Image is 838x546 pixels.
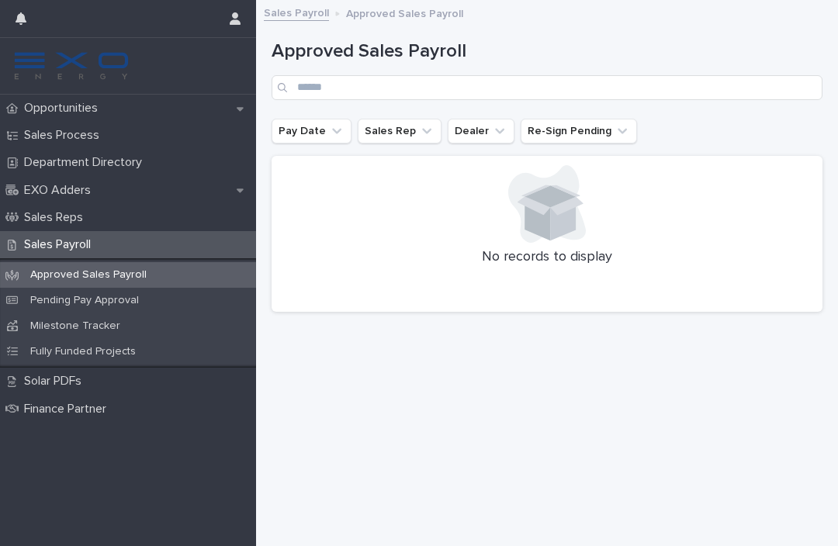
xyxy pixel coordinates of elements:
p: Solar PDFs [18,374,94,389]
p: Approved Sales Payroll [346,4,463,21]
button: Re-Sign Pending [521,119,637,143]
img: FKS5r6ZBThi8E5hshIGi [12,50,130,81]
p: Milestone Tracker [18,320,133,333]
h1: Approved Sales Payroll [272,40,822,63]
p: Finance Partner [18,402,119,416]
p: No records to display [281,249,813,266]
p: EXO Adders [18,183,103,198]
p: Sales Reps [18,210,95,225]
a: Sales Payroll [264,3,329,21]
input: Search [272,75,822,100]
p: Sales Process [18,128,112,143]
button: Sales Rep [358,119,442,143]
p: Department Directory [18,155,154,170]
p: Sales Payroll [18,237,103,252]
p: Pending Pay Approval [18,294,151,307]
button: Pay Date [272,119,351,143]
button: Dealer [448,119,514,143]
p: Opportunities [18,101,110,116]
p: Fully Funded Projects [18,345,148,358]
p: Approved Sales Payroll [18,268,159,282]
